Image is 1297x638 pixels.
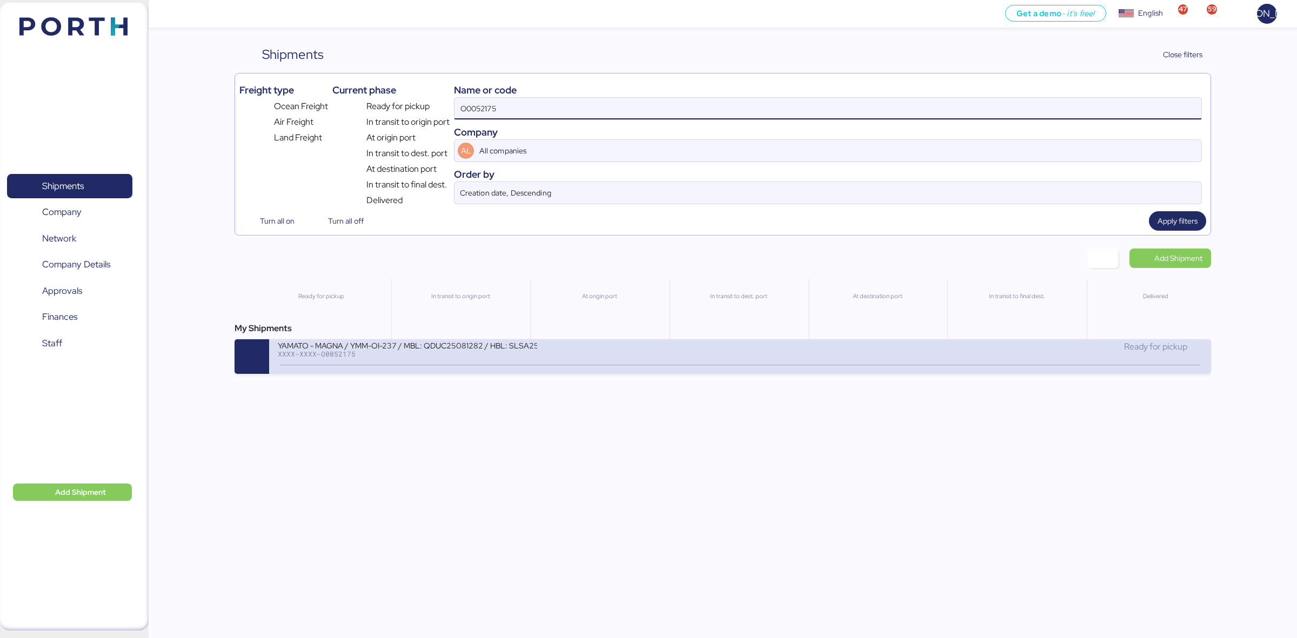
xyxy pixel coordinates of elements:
a: Network [7,226,132,251]
span: Add Shipment [55,486,106,499]
button: Turn all off [307,211,372,231]
span: Ocean Freight [274,100,328,113]
div: In transit to origin port [396,292,525,301]
div: At destination port [813,292,942,301]
span: Network [42,231,76,246]
div: At origin port [535,292,664,301]
div: Shipments [262,45,324,64]
span: Company [42,204,82,220]
a: Finances [7,305,132,330]
span: Delivered [366,194,403,207]
div: In transit to final dest. [952,292,1081,301]
span: Air Freight [274,116,313,129]
span: Turn all on [260,214,295,227]
span: Land Freight [274,131,322,144]
a: Company Details [7,252,132,277]
div: Company [454,125,1202,139]
div: In transit to dest. port [674,292,804,301]
a: Approvals [7,278,132,303]
button: Apply filters [1149,211,1206,231]
button: Add Shipment [13,483,132,501]
span: Ready for pickup [366,100,430,113]
span: Approvals [42,283,82,299]
span: Company Details [42,257,110,272]
span: Staff [42,335,62,351]
span: In transit to dest. port [366,147,447,160]
input: AL [477,140,1171,162]
div: XXXX-XXXX-O0052175 [278,350,537,358]
span: Finances [42,309,77,325]
button: Close filters [1141,45,1211,64]
div: My Shipments [235,322,1211,335]
button: Menu [155,5,173,23]
div: Order by [454,167,1202,182]
div: Freight type [239,83,327,97]
a: Company [7,200,132,225]
a: Staff [7,331,132,355]
span: Turn all off [328,214,364,227]
span: AL [461,145,471,157]
span: In transit to final dest. [366,178,447,191]
div: Name or code [454,83,1202,97]
div: YAMATO - MAGNA / YMM-OI-237 / MBL: QDUC25081282 / HBL: SLSA2508112 / LCL [278,340,537,350]
span: Apply filters [1158,214,1198,227]
div: Delivered [1092,292,1221,301]
span: Ready for pickup [1124,341,1187,352]
div: Current phase [332,83,450,97]
span: In transit to origin port [366,116,450,129]
a: Shipments [7,174,132,199]
span: Shipments [42,178,84,194]
span: At destination port [366,163,437,176]
a: Add Shipment [1129,249,1211,268]
span: Add Shipment [1154,252,1202,265]
div: English [1138,8,1163,19]
button: Turn all on [239,211,303,231]
div: Ready for pickup [256,292,386,301]
span: At origin port [366,131,416,144]
span: Close filters [1163,48,1202,61]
